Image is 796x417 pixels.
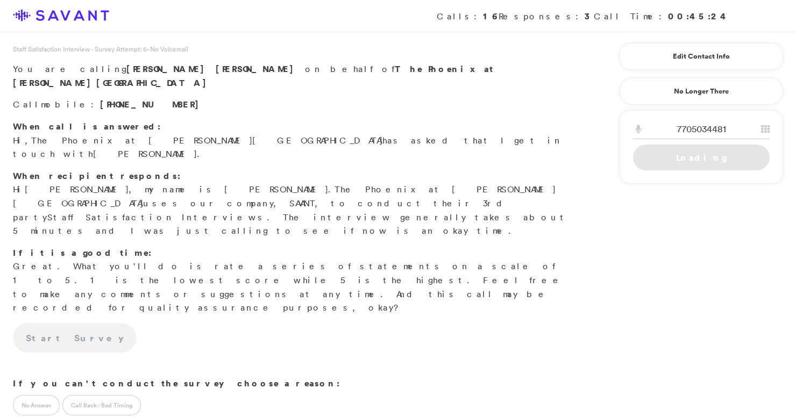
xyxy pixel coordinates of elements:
[483,10,499,22] strong: 16
[93,148,197,159] span: [PERSON_NAME]
[13,246,579,315] p: Great. What you'll do is rate a series of statements on a scale of 1 to 5. 1 is the lowest score ...
[633,145,770,170] a: Loading
[13,98,579,112] p: Call :
[13,120,579,161] p: Hi, has asked that I get in touch with .
[25,184,129,195] span: [PERSON_NAME]
[13,62,579,90] p: You are calling on behalf of
[13,169,579,238] p: Hi , my name is [PERSON_NAME]. uses our company, SAVANT, to conduct their 3rd party s. The interv...
[62,395,141,415] label: Call Back - Bad Timing
[633,48,770,65] a: Edit Contact Info
[31,135,382,146] span: The Phoenix at [PERSON_NAME][GEOGRAPHIC_DATA]
[41,99,91,110] span: mobile
[13,323,137,353] a: Start Survey
[585,10,594,22] strong: 3
[47,212,258,222] span: Staff Satisfaction Interview
[13,45,188,54] span: Staff Satisfaction Interview - Survey Attempt: 6 - No Voicemail
[620,78,783,105] a: No Longer There
[13,247,152,258] strong: If it is a good time:
[13,395,60,415] label: No Answer
[126,63,210,75] span: [PERSON_NAME]
[13,184,556,208] span: The Phoenix at [PERSON_NAME][GEOGRAPHIC_DATA]
[668,10,729,22] strong: 00:45:24
[13,170,181,182] strong: When recipient responds:
[13,377,340,389] strong: If you can't conduct the survey choose a reason:
[216,63,299,75] span: [PERSON_NAME]
[100,98,204,110] span: [PHONE_NUMBER]
[13,120,161,132] strong: When call is answered:
[13,63,494,89] strong: The Phoenix at [PERSON_NAME][GEOGRAPHIC_DATA]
